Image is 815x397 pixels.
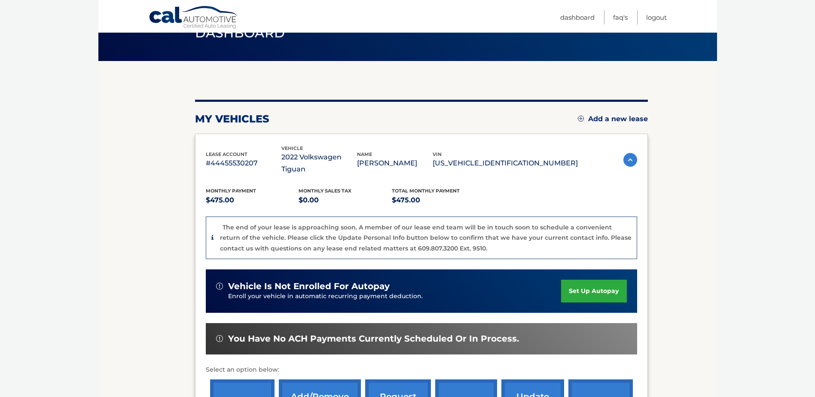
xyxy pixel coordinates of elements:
[646,10,667,24] a: Logout
[578,115,648,123] a: Add a new lease
[228,281,390,292] span: vehicle is not enrolled for autopay
[281,145,303,151] span: vehicle
[216,335,223,342] img: alert-white.svg
[281,151,357,175] p: 2022 Volkswagen Tiguan
[149,6,239,31] a: Cal Automotive
[206,365,637,375] p: Select an option below:
[206,194,299,206] p: $475.00
[578,116,584,122] img: add.svg
[433,151,442,157] span: vin
[216,283,223,290] img: alert-white.svg
[299,194,392,206] p: $0.00
[357,157,433,169] p: [PERSON_NAME]
[392,188,460,194] span: Total Monthly Payment
[392,194,485,206] p: $475.00
[195,25,285,41] span: Dashboard
[299,188,351,194] span: Monthly sales Tax
[357,151,372,157] span: name
[433,157,578,169] p: [US_VEHICLE_IDENTIFICATION_NUMBER]
[561,280,626,302] a: set up autopay
[613,10,628,24] a: FAQ's
[220,223,632,252] p: The end of your lease is approaching soon. A member of our lease end team will be in touch soon t...
[206,151,247,157] span: lease account
[623,153,637,167] img: accordion-active.svg
[228,333,519,344] span: You have no ACH payments currently scheduled or in process.
[560,10,595,24] a: Dashboard
[206,157,281,169] p: #44455530207
[228,292,562,301] p: Enroll your vehicle in automatic recurring payment deduction.
[195,113,269,125] h2: my vehicles
[206,188,256,194] span: Monthly Payment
